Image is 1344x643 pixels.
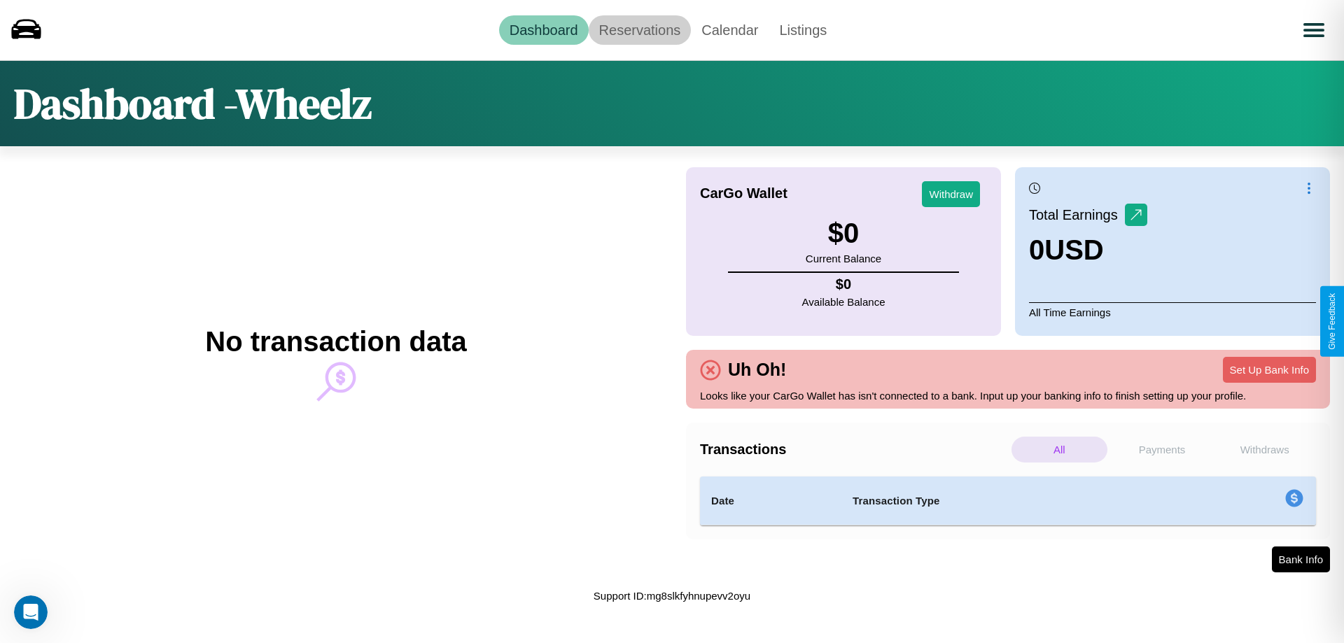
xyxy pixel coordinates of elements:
[802,276,885,292] h4: $ 0
[1029,234,1147,266] h3: 0 USD
[205,326,466,358] h2: No transaction data
[806,249,881,268] p: Current Balance
[806,218,881,249] h3: $ 0
[700,185,787,202] h4: CarGo Wallet
[700,441,1008,458] h4: Transactions
[711,493,830,509] h4: Date
[1029,202,1125,227] p: Total Earnings
[853,493,1170,509] h4: Transaction Type
[1114,437,1210,462] p: Payments
[14,75,372,132] h1: Dashboard - Wheelz
[1327,293,1337,350] div: Give Feedback
[1272,546,1330,572] button: Bank Info
[1294,10,1333,50] button: Open menu
[1223,357,1316,383] button: Set Up Bank Info
[802,292,885,311] p: Available Balance
[1011,437,1107,462] p: All
[769,15,837,45] a: Listings
[700,386,1316,405] p: Looks like your CarGo Wallet has isn't connected to a bank. Input up your banking info to finish ...
[700,476,1316,525] table: simple table
[721,360,793,380] h4: Uh Oh!
[1029,302,1316,322] p: All Time Earnings
[922,181,980,207] button: Withdraw
[589,15,692,45] a: Reservations
[594,586,750,605] p: Support ID: mg8slkfyhnupevv2oyu
[14,595,48,629] iframe: Intercom live chat
[1217,437,1312,462] p: Withdraws
[691,15,769,45] a: Calendar
[499,15,589,45] a: Dashboard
